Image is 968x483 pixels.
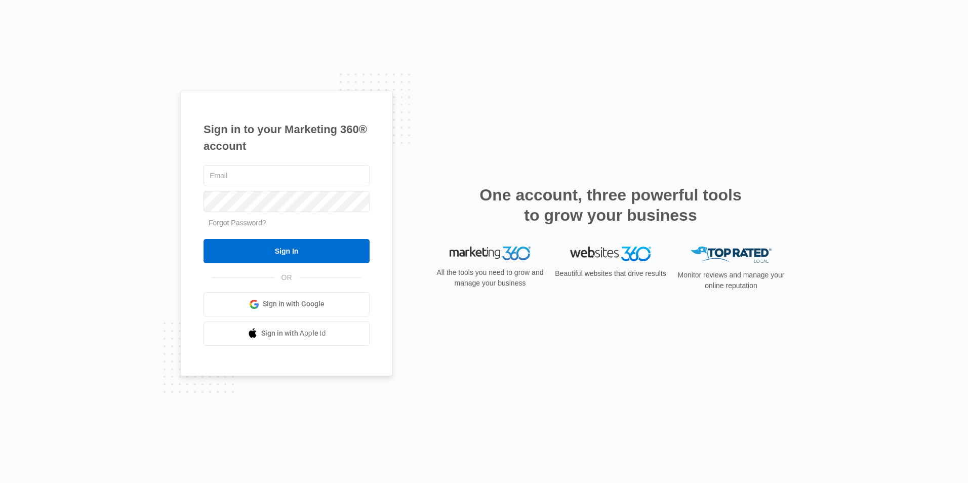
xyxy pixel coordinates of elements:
[433,267,547,289] p: All the tools you need to grow and manage your business
[204,121,370,154] h1: Sign in to your Marketing 360® account
[204,165,370,186] input: Email
[674,270,788,291] p: Monitor reviews and manage your online reputation
[263,299,325,309] span: Sign in with Google
[204,321,370,346] a: Sign in with Apple Id
[204,239,370,263] input: Sign In
[261,328,326,339] span: Sign in with Apple Id
[476,185,745,225] h2: One account, three powerful tools to grow your business
[554,268,667,279] p: Beautiful websites that drive results
[570,247,651,261] img: Websites 360
[691,247,772,263] img: Top Rated Local
[274,272,299,283] span: OR
[450,247,531,261] img: Marketing 360
[209,219,266,227] a: Forgot Password?
[204,292,370,316] a: Sign in with Google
